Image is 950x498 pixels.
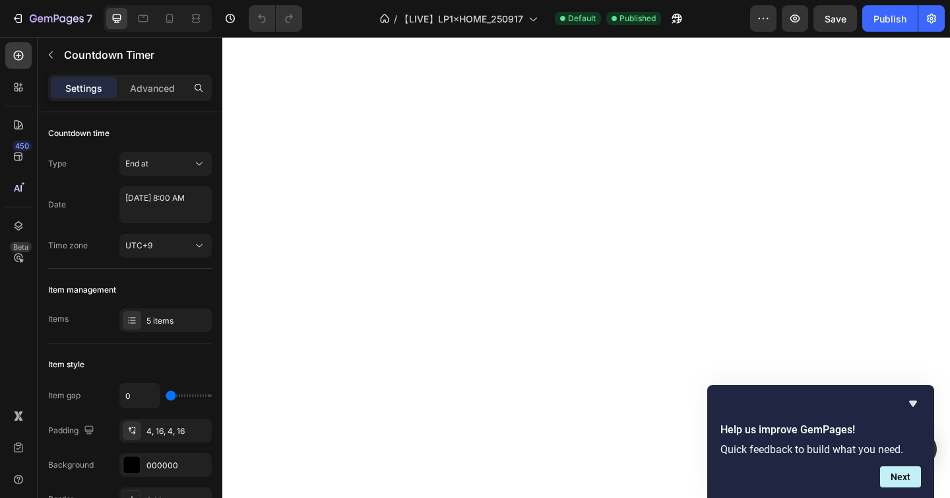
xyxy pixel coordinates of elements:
div: Date [48,199,66,211]
div: Help us improve GemPages! [720,396,921,487]
p: Countdown Timer [64,47,206,63]
div: Publish [873,12,906,26]
button: Next question [880,466,921,487]
iframe: Design area [222,37,950,498]
div: Padding [48,422,97,440]
p: Quick feedback to build what you need. [720,443,921,456]
button: Hide survey [905,396,921,411]
span: Default [568,13,596,24]
div: Countdown time [48,127,110,139]
span: 【LIVE】LP1×HOME_250917 [400,12,523,26]
div: 000000 [146,460,208,472]
button: Save [813,5,857,32]
div: Items [48,313,69,325]
span: Save [825,13,846,24]
div: Background [48,459,94,471]
button: Publish [862,5,918,32]
h2: Help us improve GemPages! [720,422,921,438]
span: UTC+9 [125,240,152,250]
span: Published [619,13,656,24]
div: 5 items [146,315,208,327]
div: 4, 16, 4, 16 [146,425,208,437]
div: Item gap [48,390,80,402]
button: 7 [5,5,98,32]
button: End at [119,152,212,176]
p: Advanced [130,81,175,95]
button: UTC+9 [119,234,212,258]
div: Type [48,158,67,170]
div: Time zone [48,240,88,252]
div: Item style [48,359,84,371]
div: Beta [10,242,32,252]
div: Undo/Redo [249,5,302,32]
p: Settings [65,81,102,95]
div: Item management [48,284,116,296]
div: 450 [13,141,32,151]
input: Auto [120,384,160,408]
span: End at [125,159,148,168]
p: 7 [86,11,92,26]
span: / [394,12,397,26]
